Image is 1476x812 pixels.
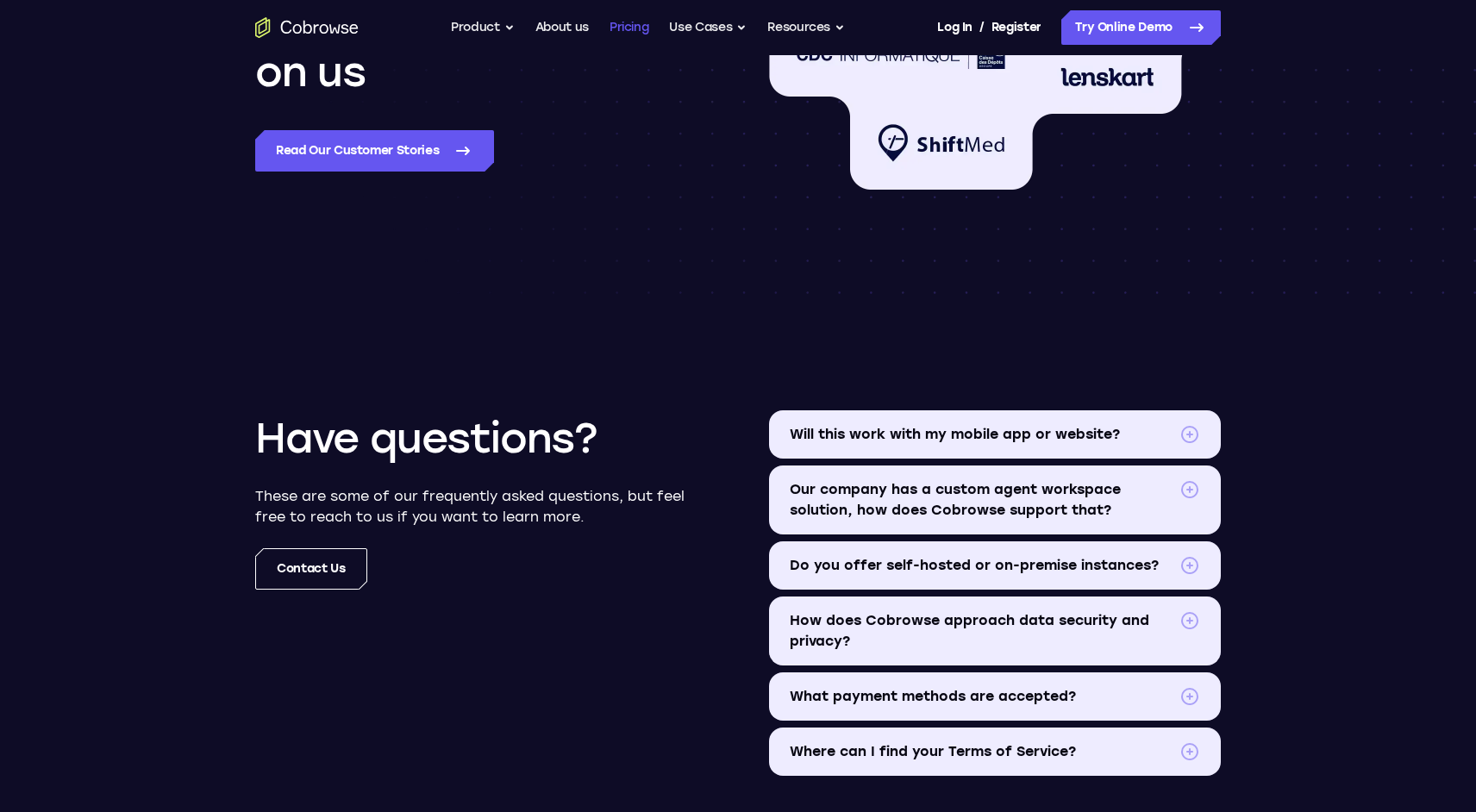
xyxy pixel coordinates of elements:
[790,555,1173,576] span: Do you offer self-hosted or on-premise instances?
[769,728,1221,776] summary: Where can I find your Terms of Service?
[790,479,1173,521] span: Our company has a custom agent workspace solution, how does Cobrowse support that?
[790,610,1173,652] span: How does Cobrowse approach data security and privacy?
[255,130,494,172] a: Read our customer stories
[255,17,359,38] a: Go to the home page
[255,548,367,590] a: Contact us
[769,465,1221,534] summary: Our company has a custom agent workspace solution, how does Cobrowse support that?
[1061,10,1221,45] a: Try Online Demo
[669,10,747,45] button: Use Cases
[937,10,972,45] a: Log In
[610,10,649,45] a: Pricing
[790,424,1173,445] span: Will this work with my mobile app or website?
[979,17,985,38] span: /
[790,686,1173,707] span: What payment methods are accepted?
[767,10,845,45] button: Resources
[255,486,707,528] p: These are some of our frequently asked questions, but feel free to reach to us if you want to lea...
[991,10,1041,45] a: Register
[451,10,515,45] button: Product
[769,410,1221,459] summary: Will this work with my mobile app or website?
[769,672,1221,721] summary: What payment methods are accepted?
[790,741,1173,762] span: Where can I find your Terms of Service?
[769,597,1221,665] summary: How does Cobrowse approach data security and privacy?
[535,10,589,45] a: About us
[255,410,597,465] h2: Have questions?
[769,541,1221,590] summary: Do you offer self-hosted or on-premise instances?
